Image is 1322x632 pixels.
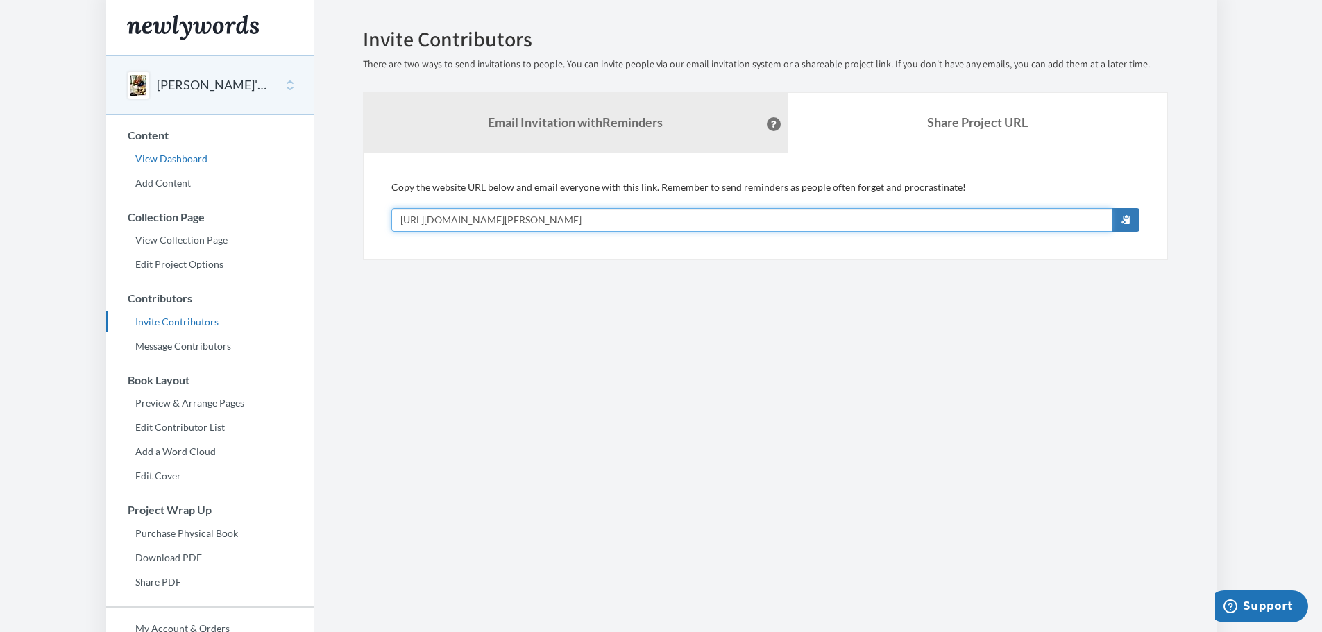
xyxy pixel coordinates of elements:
a: Edit Cover [106,466,314,486]
img: Newlywords logo [127,15,259,40]
a: Share PDF [106,572,314,592]
h3: Collection Page [107,211,314,223]
a: Add a Word Cloud [106,441,314,462]
a: Purchase Physical Book [106,523,314,544]
a: Invite Contributors [106,311,314,332]
h2: Invite Contributors [363,28,1168,51]
a: Add Content [106,173,314,194]
div: Copy the website URL below and email everyone with this link. Remember to send reminders as peopl... [391,180,1139,232]
h3: Book Layout [107,374,314,386]
iframe: Opens a widget where you can chat to one of our agents [1215,590,1308,625]
a: Download PDF [106,547,314,568]
b: Share Project URL [927,114,1028,130]
strong: Email Invitation with Reminders [488,114,663,130]
h3: Project Wrap Up [107,504,314,516]
a: Preview & Arrange Pages [106,393,314,413]
p: There are two ways to send invitations to people. You can invite people via our email invitation ... [363,58,1168,71]
a: Message Contributors [106,336,314,357]
button: [PERSON_NAME]'s Retirement [157,76,269,94]
a: Edit Project Options [106,254,314,275]
h3: Contributors [107,292,314,305]
a: Edit Contributor List [106,417,314,438]
a: View Collection Page [106,230,314,250]
h3: Content [107,129,314,142]
a: View Dashboard [106,148,314,169]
